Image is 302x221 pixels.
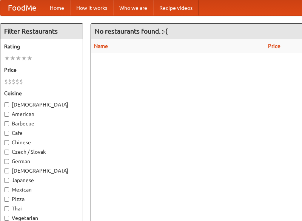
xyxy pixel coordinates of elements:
label: Chinese [4,139,79,146]
input: Mexican [4,187,9,192]
label: Thai [4,205,79,212]
input: Czech / Slovak [4,150,9,155]
input: Cafe [4,131,9,136]
label: German [4,158,79,165]
label: Japanese [4,176,79,184]
a: Price [268,43,280,49]
input: German [4,159,9,164]
h4: Filter Restaurants [0,24,83,39]
label: Pizza [4,195,79,203]
a: Name [94,43,108,49]
li: ★ [27,54,32,62]
input: American [4,112,9,117]
li: $ [4,77,8,86]
input: Pizza [4,197,9,202]
li: ★ [4,54,10,62]
input: [DEMOGRAPHIC_DATA] [4,102,9,107]
li: ★ [21,54,27,62]
h5: Price [4,66,79,74]
li: ★ [10,54,15,62]
input: Chinese [4,140,9,145]
li: $ [19,77,23,86]
input: Vegetarian [4,216,9,221]
label: [DEMOGRAPHIC_DATA] [4,167,79,175]
label: American [4,110,79,118]
a: How it works [70,0,113,15]
h5: Rating [4,43,79,50]
label: Czech / Slovak [4,148,79,156]
ng-pluralize: No restaurants found. :-( [95,28,168,35]
input: [DEMOGRAPHIC_DATA] [4,168,9,173]
a: FoodMe [0,0,44,15]
li: $ [12,77,15,86]
input: Japanese [4,178,9,183]
a: Recipe videos [153,0,199,15]
label: [DEMOGRAPHIC_DATA] [4,101,79,108]
li: ★ [15,54,21,62]
a: Home [44,0,70,15]
label: Mexican [4,186,79,193]
input: Barbecue [4,121,9,126]
li: $ [8,77,12,86]
h5: Cuisine [4,90,79,97]
label: Barbecue [4,120,79,127]
input: Thai [4,206,9,211]
li: $ [15,77,19,86]
label: Cafe [4,129,79,137]
a: Who we are [113,0,153,15]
